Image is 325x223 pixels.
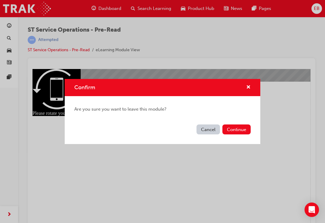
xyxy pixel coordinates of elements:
button: Continue [222,124,251,134]
span: cross-icon [246,85,251,90]
span: Confirm [74,84,95,91]
div: Are you sure you want to leave this module? [65,96,260,122]
div: Open Intercom Messenger [305,203,319,217]
button: Cancel [197,124,220,134]
button: cross-icon [246,84,251,91]
div: Confirm [65,79,260,144]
